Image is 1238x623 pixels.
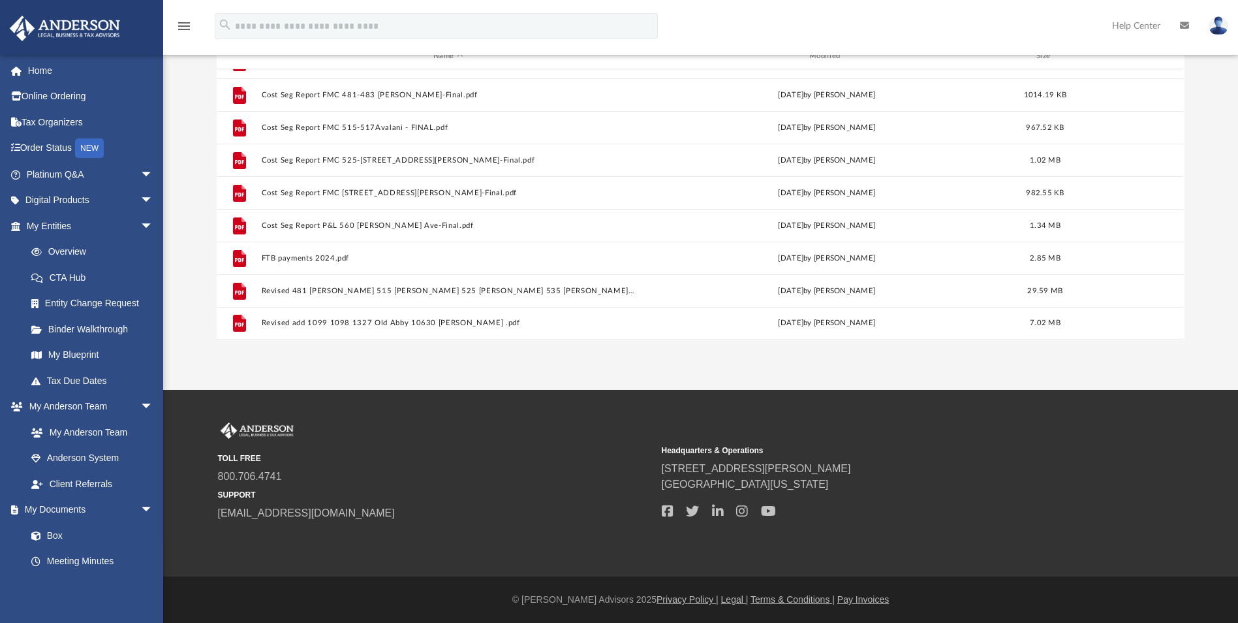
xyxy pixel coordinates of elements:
a: menu [176,25,192,34]
button: Revised add 1099 1098 1327 Old Abby 10630 [PERSON_NAME] .pdf [262,319,635,328]
a: Terms & Conditions | [751,594,835,605]
a: CTA Hub [18,264,173,291]
div: Modified [640,50,1014,62]
div: [DATE] by [PERSON_NAME] [640,187,1014,199]
a: Tax Due Dates [18,368,173,394]
a: Platinum Q&Aarrow_drop_down [9,161,173,187]
button: Cost Seg Report P&L 560 [PERSON_NAME] Ave-Final.pdf [262,221,635,230]
a: Anderson System [18,445,166,471]
div: Size [1019,50,1072,62]
a: Box [18,522,160,549]
div: grid [217,69,1184,340]
small: Headquarters & Operations [662,445,1096,456]
div: © [PERSON_NAME] Advisors 2025 [163,593,1238,607]
img: Anderson Advisors Platinum Portal [218,423,296,439]
a: Home [9,57,173,84]
span: 1.34 MB [1030,222,1060,229]
button: FTB payments 2024.pdf [262,254,635,263]
a: 800.706.4741 [218,471,282,482]
span: 967.52 KB [1027,124,1064,131]
button: Cost Seg Report FMC 481-483 [PERSON_NAME]-Final.pdf [262,91,635,99]
div: NEW [75,138,104,158]
a: [EMAIL_ADDRESS][DOMAIN_NAME] [218,507,395,519]
button: Cost Seg Report FMC 525-[STREET_ADDRESS][PERSON_NAME]-Final.pdf [262,156,635,165]
a: [STREET_ADDRESS][PERSON_NAME] [662,463,851,474]
div: [DATE] by [PERSON_NAME] [640,253,1014,264]
span: [DATE] [779,320,804,327]
span: [DATE] [779,287,804,295]
div: id [223,50,255,62]
div: [DATE] by [PERSON_NAME] [640,155,1014,167]
div: [DATE] by [PERSON_NAME] [640,89,1014,101]
div: Name [261,50,634,62]
a: Digital Productsarrow_drop_down [9,187,173,214]
a: Privacy Policy | [657,594,719,605]
button: Cost Seg Report FMC 515-517Avalani - FINAL.pdf [262,123,635,132]
div: id [1077,50,1169,62]
span: arrow_drop_down [140,497,166,524]
i: search [218,18,232,32]
a: My Anderson Team [18,419,160,445]
span: 1014.19 KB [1024,91,1067,99]
span: 1.02 MB [1030,157,1060,164]
a: My Blueprint [18,342,166,368]
a: My Documentsarrow_drop_down [9,497,166,523]
img: Anderson Advisors Platinum Portal [6,16,124,41]
span: 982.55 KB [1027,189,1064,197]
a: Overview [18,239,173,265]
a: Tax Organizers [9,109,173,135]
a: Client Referrals [18,471,166,497]
a: Forms Library [18,574,160,600]
a: Order StatusNEW [9,135,173,162]
a: Pay Invoices [837,594,889,605]
a: My Anderson Teamarrow_drop_down [9,394,166,420]
a: [GEOGRAPHIC_DATA][US_STATE] [662,479,829,490]
span: arrow_drop_down [140,187,166,214]
span: arrow_drop_down [140,161,166,188]
div: by [PERSON_NAME] [640,318,1014,330]
span: arrow_drop_down [140,394,166,421]
button: Cost Seg Report FMC [STREET_ADDRESS][PERSON_NAME]-Final.pdf [262,189,635,197]
small: SUPPORT [218,489,653,501]
div: [DATE] by [PERSON_NAME] [640,122,1014,134]
img: User Pic [1209,16,1228,35]
div: [DATE] by [PERSON_NAME] [640,220,1014,232]
a: Legal | [721,594,749,605]
div: by [PERSON_NAME] [640,285,1014,297]
i: menu [176,18,192,34]
span: 2.85 MB [1030,255,1060,262]
small: TOLL FREE [218,453,653,464]
a: Online Ordering [9,84,173,110]
span: 29.59 MB [1028,287,1063,295]
button: Revised 481 [PERSON_NAME] 515 [PERSON_NAME] 525 [PERSON_NAME] 535 [PERSON_NAME] and 541.pdf [262,287,635,295]
a: Meeting Minutes [18,549,166,575]
a: Entity Change Request [18,291,173,317]
span: 7.02 MB [1030,320,1060,327]
a: My Entitiesarrow_drop_down [9,213,173,239]
a: Binder Walkthrough [18,316,173,342]
span: arrow_drop_down [140,213,166,240]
